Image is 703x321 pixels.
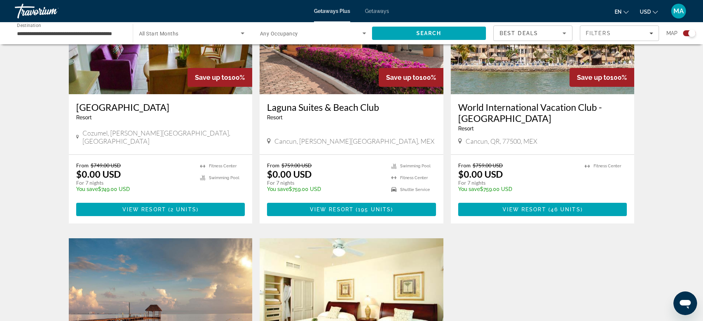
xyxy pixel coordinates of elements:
p: For 7 nights [267,180,384,186]
span: You save [458,186,480,192]
span: Swimming Pool [209,175,239,180]
span: ( ) [546,206,583,212]
span: Save up to [195,74,228,81]
p: $0.00 USD [76,168,121,180]
span: From [76,162,89,168]
span: You save [76,186,98,192]
span: $759.00 USD [473,162,503,168]
span: 195 units [358,206,391,212]
span: Search [416,30,442,36]
span: Filters [586,30,611,36]
p: For 7 nights [458,180,578,186]
a: World International Vacation Club - [GEOGRAPHIC_DATA] [458,102,627,124]
span: Fitness Center [209,164,237,168]
p: $0.00 USD [458,168,503,180]
span: Map [666,28,677,38]
mat-select: Sort by [500,29,566,38]
span: $759.00 USD [281,162,312,168]
span: Any Occupancy [260,31,298,37]
div: 100% [570,68,634,87]
span: Fitness Center [594,164,621,168]
button: Filters [580,25,659,41]
span: Resort [76,115,92,120]
a: Getaways Plus [314,8,350,14]
button: View Resort(46 units) [458,203,627,216]
button: User Menu [669,3,688,19]
a: Getaways [365,8,389,14]
span: View Resort [122,206,166,212]
span: Cancun, [PERSON_NAME][GEOGRAPHIC_DATA], MEX [274,137,435,145]
button: Change language [615,6,629,17]
a: Laguna Suites & Beach Club [267,102,436,113]
span: Save up to [577,74,610,81]
span: ( ) [166,206,199,212]
span: Cozumel, [PERSON_NAME][GEOGRAPHIC_DATA], [GEOGRAPHIC_DATA] [82,129,245,145]
span: MA [673,7,684,15]
span: Best Deals [500,30,538,36]
div: 100% [379,68,443,87]
button: View Resort(195 units) [267,203,436,216]
p: $759.00 USD [267,186,384,192]
button: Change currency [640,6,658,17]
span: Swimming Pool [400,164,430,168]
span: 46 units [551,206,581,212]
span: Destination [17,23,41,28]
span: From [458,162,471,168]
input: Select destination [17,29,123,38]
span: Shuttle Service [400,187,430,192]
span: View Resort [310,206,354,212]
span: USD [640,9,651,15]
a: Travorium [15,1,89,21]
iframe: Botón para iniciar la ventana de mensajería [673,291,697,315]
span: en [615,9,622,15]
p: For 7 nights [76,180,193,186]
button: View Resort(2 units) [76,203,245,216]
span: Cancun, QR, 77500, MEX [466,137,537,145]
span: View Resort [503,206,546,212]
span: All Start Months [139,31,179,37]
span: ( ) [354,206,393,212]
span: Resort [458,126,474,132]
span: Resort [267,115,283,120]
span: From [267,162,280,168]
div: 100% [187,68,252,87]
p: $0.00 USD [267,168,312,180]
span: 2 units [170,206,196,212]
span: Fitness Center [400,175,428,180]
span: $749.00 USD [91,162,121,168]
p: $749.00 USD [76,186,193,192]
span: You save [267,186,289,192]
span: Save up to [386,74,419,81]
button: Search [372,27,486,40]
a: [GEOGRAPHIC_DATA] [76,102,245,113]
p: $759.00 USD [458,186,578,192]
